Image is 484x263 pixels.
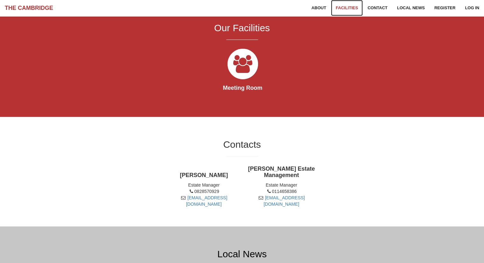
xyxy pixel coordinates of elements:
[92,139,392,150] h2: Contacts
[92,23,392,33] h2: Our Facilities
[170,182,238,188] li: Estate Manager
[92,249,392,259] h2: Local News
[180,172,228,178] strong: [PERSON_NAME]
[247,188,315,195] li: 0114658386
[186,195,228,207] a: [EMAIL_ADDRESS][DOMAIN_NAME]
[263,195,305,207] a: [EMAIL_ADDRESS][DOMAIN_NAME]
[223,85,263,91] strong: Meeting Room
[247,182,315,188] li: Estate Manager
[170,188,238,195] li: 0828570929
[248,166,315,178] strong: [PERSON_NAME] Estate Management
